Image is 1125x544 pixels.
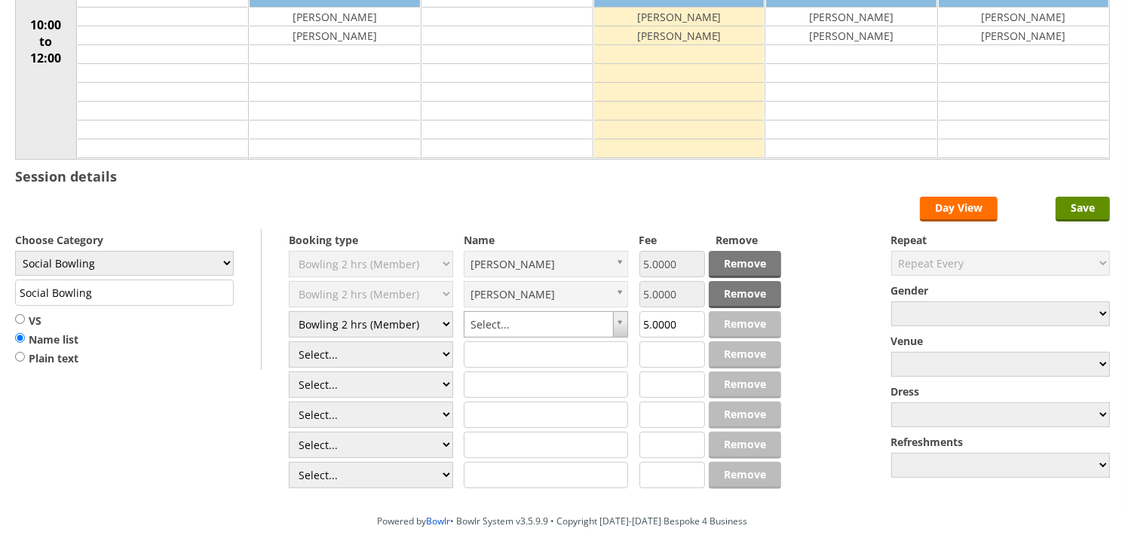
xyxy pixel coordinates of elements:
label: Choose Category [15,233,234,247]
td: [PERSON_NAME] [766,8,936,26]
span: Powered by • Bowlr System v3.5.9.9 • Copyright [DATE]-[DATE] Bespoke 4 Business [378,515,748,527]
input: Save [1056,197,1110,222]
span: [PERSON_NAME] [471,282,608,307]
input: Title/Description [15,280,234,306]
a: Day View [920,197,998,222]
td: [PERSON_NAME] [939,26,1108,45]
a: [PERSON_NAME] [464,281,628,307]
a: [PERSON_NAME] [464,251,628,277]
input: Plain text [15,351,25,362]
input: VS [15,313,25,325]
td: [PERSON_NAME] [594,26,764,45]
label: Gender [891,283,1110,298]
td: [PERSON_NAME] [939,8,1108,26]
label: Dress [891,384,1110,399]
label: Venue [891,334,1110,348]
td: [PERSON_NAME] [250,8,419,26]
td: [PERSON_NAME] [250,26,419,45]
label: Name [464,233,628,247]
td: [PERSON_NAME] [766,26,936,45]
span: Select... [471,312,608,337]
span: [PERSON_NAME] [471,252,608,277]
label: Booking type [289,233,453,247]
label: Refreshments [891,435,1110,449]
a: Remove [709,251,781,278]
input: Name list [15,332,25,344]
label: Repeat [891,233,1110,247]
h3: Session details [15,167,117,185]
label: Name list [15,332,78,347]
label: Remove [716,233,781,247]
a: Remove [709,281,781,308]
label: VS [15,313,78,329]
a: Select... [464,311,628,338]
td: [PERSON_NAME] [594,8,764,26]
a: Bowlr [427,515,451,527]
label: Fee [639,233,705,247]
label: Plain text [15,351,78,366]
